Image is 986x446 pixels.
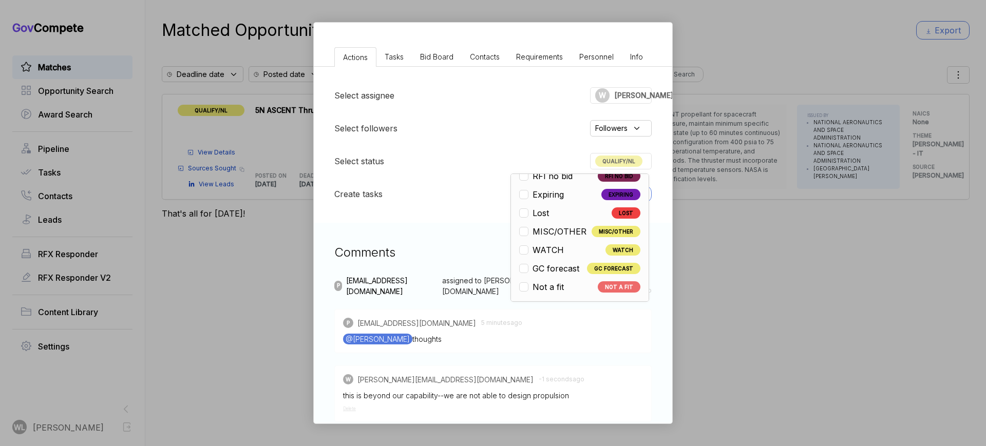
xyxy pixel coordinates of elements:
[615,90,673,101] span: [PERSON_NAME]
[334,89,394,102] h5: Select assignee
[579,52,614,61] span: Personnel
[385,52,404,61] span: Tasks
[516,52,563,61] span: Requirements
[533,188,564,201] span: Expiring
[334,122,397,134] h5: Select followers
[346,275,438,297] span: [EMAIL_ADDRESS][DOMAIN_NAME]
[539,375,584,384] span: -1 seconds ago
[470,52,500,61] span: Contacts
[442,275,611,297] span: assigned to [PERSON_NAME][EMAIL_ADDRESS][DOMAIN_NAME]
[598,281,640,293] span: NOT A FIT
[533,281,564,293] span: Not a fit
[533,207,549,219] span: Lost
[595,156,642,167] span: QUALIFY/NL
[601,189,640,200] span: EXPIRING
[343,53,368,62] span: Actions
[337,282,340,289] span: P
[598,170,640,182] span: RFI NO BID
[420,52,453,61] span: Bid Board
[481,318,522,327] span: 5 minutes ago
[343,334,643,344] div: thoughts
[630,52,643,61] span: Info
[533,244,564,256] span: WATCH
[343,390,643,401] div: this is beyond our capability--we are not able to design propulsion
[346,376,351,383] span: W
[357,318,476,328] span: [EMAIL_ADDRESS][DOMAIN_NAME]
[533,262,579,275] span: GC forecast
[334,155,384,167] h5: Select status
[595,123,628,133] span: Followers
[592,226,640,237] span: MISC/OTHER
[533,170,573,182] span: RFI no bid
[533,225,586,238] span: MISC/OTHER
[599,90,606,101] span: W
[334,188,383,200] h5: Create tasks
[343,406,356,411] span: Delete
[343,334,412,344] mark: @[PERSON_NAME]
[347,319,350,327] span: P
[605,244,640,256] span: WATCH
[612,207,640,219] span: LOST
[587,263,640,274] span: GC FORECAST
[334,243,652,262] h3: Comments
[357,374,534,385] span: [PERSON_NAME][EMAIL_ADDRESS][DOMAIN_NAME]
